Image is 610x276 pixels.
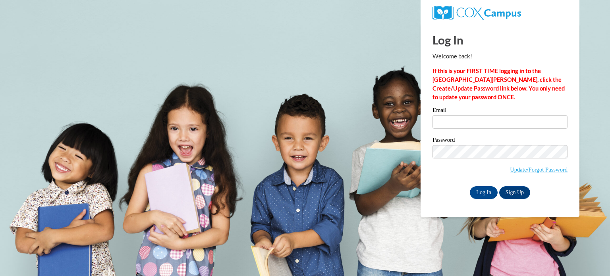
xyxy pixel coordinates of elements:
[470,186,498,199] input: Log In
[432,68,565,100] strong: If this is your FIRST TIME logging in to the [GEOGRAPHIC_DATA][PERSON_NAME], click the Create/Upd...
[432,6,521,20] img: COX Campus
[432,32,568,48] h1: Log In
[432,52,568,61] p: Welcome back!
[432,107,568,115] label: Email
[510,166,568,173] a: Update/Forgot Password
[432,137,568,145] label: Password
[432,9,521,16] a: COX Campus
[499,186,530,199] a: Sign Up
